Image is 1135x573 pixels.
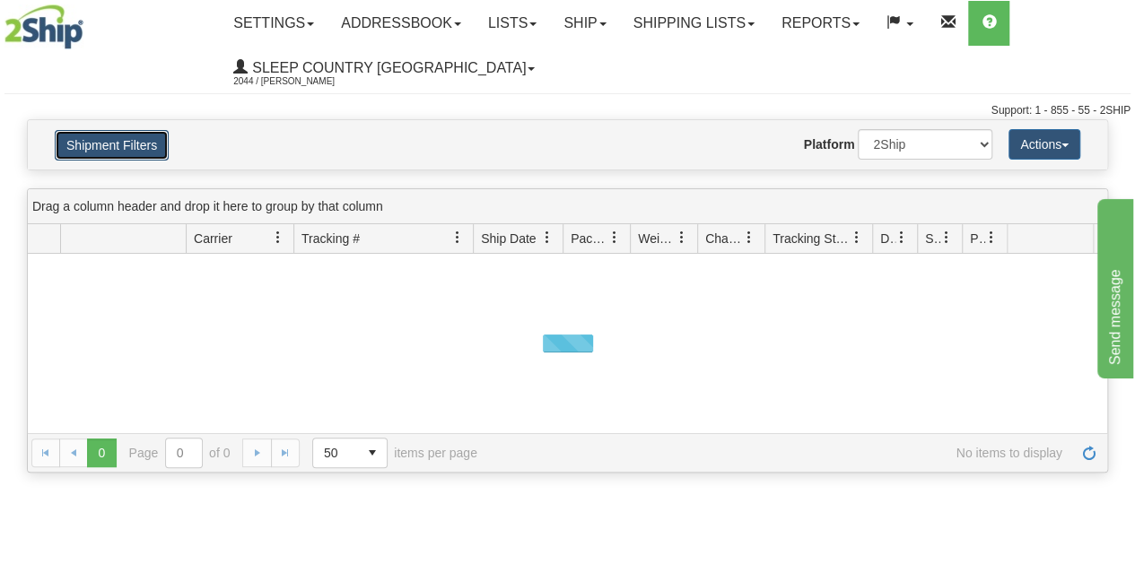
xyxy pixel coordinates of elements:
span: Page sizes drop down [312,438,388,468]
button: Shipment Filters [55,130,169,161]
a: Shipment Issues filter column settings [931,222,962,253]
a: Sleep Country [GEOGRAPHIC_DATA] 2044 / [PERSON_NAME] [220,46,548,91]
a: Settings [220,1,327,46]
span: No items to display [502,446,1062,460]
a: Reports [768,1,873,46]
span: Sleep Country [GEOGRAPHIC_DATA] [248,60,526,75]
a: Tracking # filter column settings [442,222,473,253]
span: Shipment Issues [925,230,940,247]
span: Charge [705,230,743,247]
span: 2044 / [PERSON_NAME] [233,73,368,91]
span: Tracking # [301,230,360,247]
a: Weight filter column settings [667,222,697,253]
label: Platform [804,135,855,153]
a: Charge filter column settings [734,222,764,253]
span: 50 [324,444,347,462]
a: Tracking Status filter column settings [842,222,872,253]
iframe: chat widget [1094,195,1133,378]
span: Weight [638,230,676,247]
div: Send message [13,11,166,32]
span: Page of 0 [129,438,231,468]
a: Refresh [1075,438,1104,467]
span: select [358,438,387,467]
a: Ship [550,1,619,46]
div: grid grouping header [28,189,1107,224]
a: Ship Date filter column settings [532,222,563,253]
span: Packages [571,230,608,247]
span: Carrier [194,230,232,247]
span: Tracking Status [773,230,851,247]
a: Packages filter column settings [599,222,630,253]
button: Actions [1008,129,1080,160]
a: Shipping lists [620,1,768,46]
div: Support: 1 - 855 - 55 - 2SHIP [4,103,1131,118]
a: Delivery Status filter column settings [886,222,917,253]
span: items per page [312,438,477,468]
span: Pickup Status [970,230,985,247]
a: Pickup Status filter column settings [976,222,1007,253]
img: logo2044.jpg [4,4,83,49]
span: Ship Date [481,230,536,247]
a: Lists [475,1,550,46]
span: Delivery Status [880,230,895,247]
a: Addressbook [327,1,475,46]
a: Carrier filter column settings [263,222,293,253]
span: Page 0 [87,438,116,467]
